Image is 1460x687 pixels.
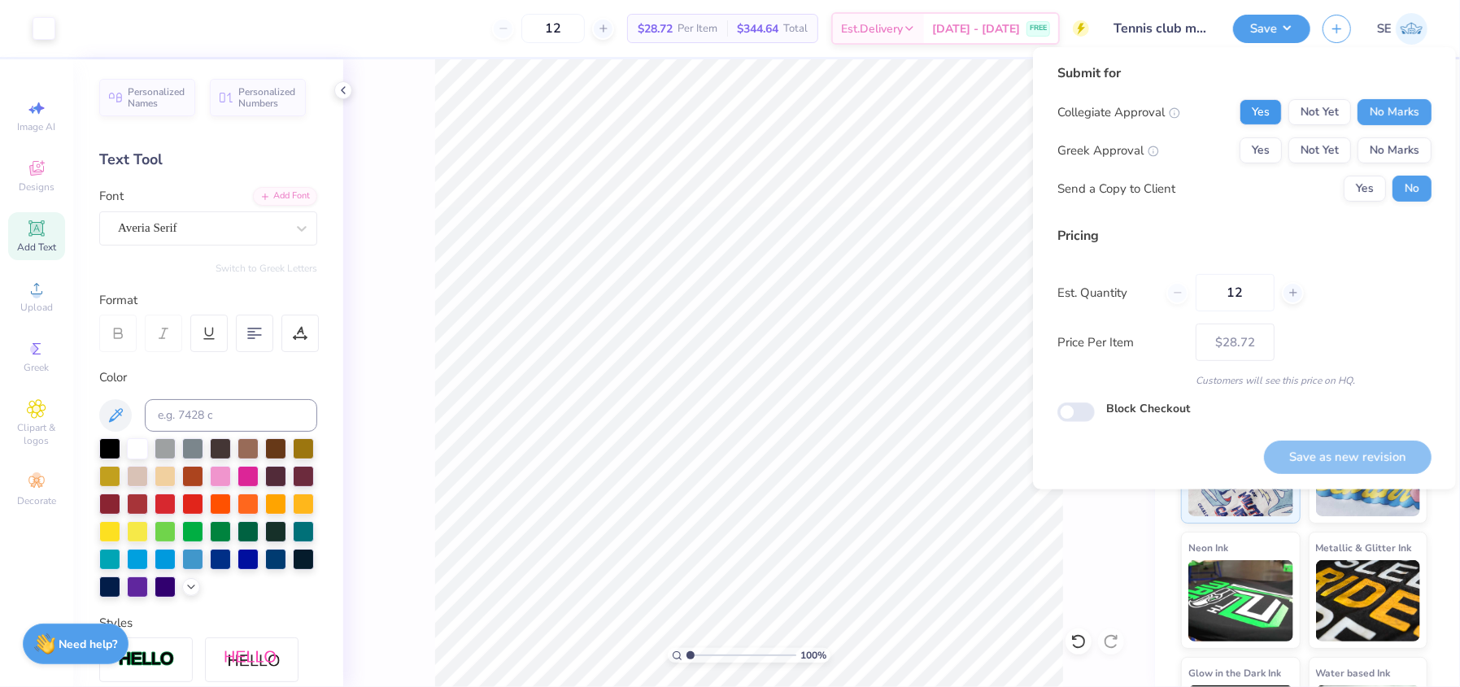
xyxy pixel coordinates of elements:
[1057,141,1159,160] div: Greek Approval
[216,262,317,275] button: Switch to Greek Letters
[1316,539,1412,556] span: Metallic & Glitter Ink
[783,20,808,37] span: Total
[1196,274,1275,311] input: – –
[18,120,56,133] span: Image AI
[678,20,717,37] span: Per Item
[1057,373,1432,388] div: Customers will see this price on HQ.
[1316,560,1421,641] img: Metallic & Glitter Ink
[1316,664,1391,681] span: Water based Ink
[1188,664,1281,681] span: Glow in the Dark Ink
[1358,99,1432,125] button: No Marks
[1358,137,1432,163] button: No Marks
[1030,23,1047,34] span: FREE
[1377,13,1427,45] a: SE
[1057,103,1180,122] div: Collegiate Approval
[1396,13,1427,45] img: Shirley Evaleen B
[1344,176,1386,202] button: Yes
[1188,539,1228,556] span: Neon Ink
[841,20,903,37] span: Est. Delivery
[99,187,124,206] label: Font
[20,301,53,314] span: Upload
[17,494,56,507] span: Decorate
[99,149,317,171] div: Text Tool
[1057,180,1175,198] div: Send a Copy to Client
[932,20,1020,37] span: [DATE] - [DATE]
[1057,333,1183,352] label: Price Per Item
[24,361,50,374] span: Greek
[638,20,673,37] span: $28.72
[99,614,317,633] div: Styles
[1057,63,1432,83] div: Submit for
[800,648,826,663] span: 100 %
[1240,137,1282,163] button: Yes
[1288,99,1351,125] button: Not Yet
[17,241,56,254] span: Add Text
[8,421,65,447] span: Clipart & logos
[1106,400,1190,417] label: Block Checkout
[1288,137,1351,163] button: Not Yet
[1188,560,1293,641] img: Neon Ink
[1057,226,1432,246] div: Pricing
[1233,15,1310,43] button: Save
[737,20,778,37] span: $344.64
[1240,99,1282,125] button: Yes
[99,291,319,310] div: Format
[1392,176,1432,202] button: No
[521,14,585,43] input: – –
[19,180,54,193] span: Designs
[59,637,118,652] strong: Need help?
[238,86,296,109] span: Personalized Numbers
[253,187,317,206] div: Add Font
[99,368,317,387] div: Color
[224,650,281,670] img: Shadow
[1101,12,1221,45] input: Untitled Design
[128,86,185,109] span: Personalized Names
[1057,284,1154,302] label: Est. Quantity
[145,399,317,432] input: e.g. 7428 c
[1377,20,1392,38] span: SE
[118,650,175,669] img: Stroke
